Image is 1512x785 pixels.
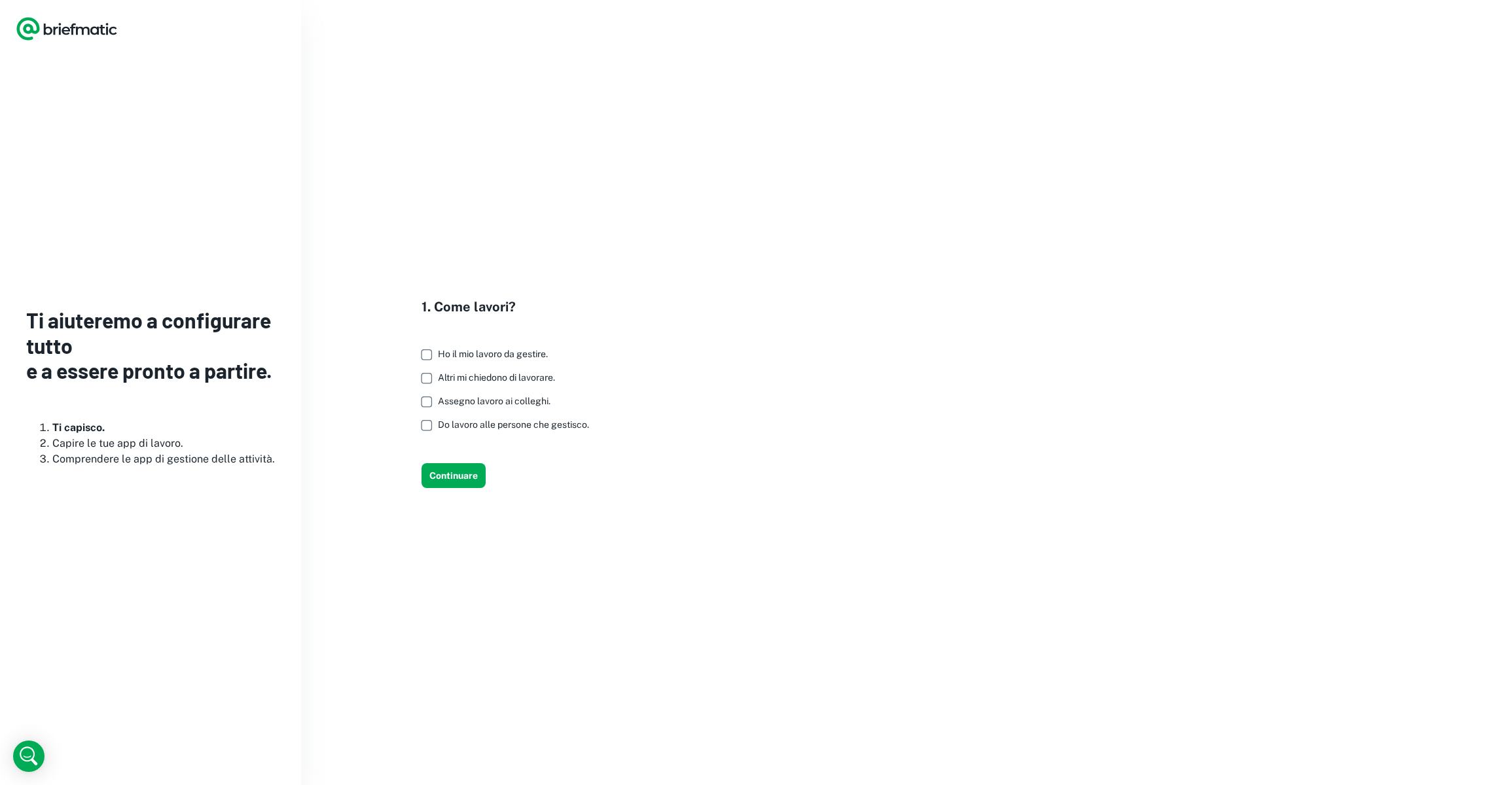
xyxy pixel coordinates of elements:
[52,453,275,465] font: Comprendere le app di gestione delle attività.
[13,741,45,772] div: Apri Intercom Messenger
[438,349,548,359] font: Ho il mio lavoro da gestire.
[52,437,183,449] font: Capire le tue app di lavoro.
[26,307,271,357] font: Ti aiuteremo a configurare tutto
[438,372,555,383] font: Altri mi chiedono di lavorare.
[16,16,118,42] a: Logo
[422,463,486,487] button: Continuare
[438,396,550,406] font: Assegno lavoro ai colleghi.
[429,471,478,481] font: Continuare
[52,421,105,434] font: Ti capisco.
[438,419,589,430] font: Do lavoro alle persone che gestisco.
[26,358,272,383] font: e a essere pronto a partire.
[422,299,516,315] font: 1. Come lavori?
